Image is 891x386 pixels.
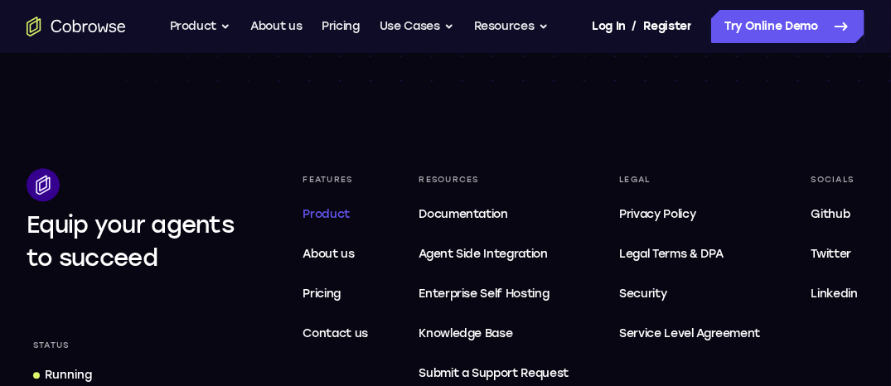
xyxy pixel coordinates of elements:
[811,247,852,261] span: Twitter
[303,287,341,301] span: Pricing
[805,238,864,271] a: Twitter
[303,326,369,340] span: Contact us
[380,10,454,43] button: Use Cases
[619,324,760,344] span: Service Level Agreement
[644,10,692,43] a: Register
[419,207,507,221] span: Documentation
[303,207,351,221] span: Product
[412,198,575,231] a: Documentation
[811,287,858,301] span: Linkedin
[27,17,126,36] a: Go to the home page
[613,168,767,191] div: Legal
[805,277,864,311] a: Linkedin
[297,168,375,191] div: Features
[419,284,569,304] span: Enterprise Self Hosting
[619,287,666,301] span: Security
[419,326,512,340] span: Knowledge Base
[419,244,569,264] span: Agent Side Integration
[613,317,767,350] a: Service Level Agreement
[474,10,549,43] button: Resources
[613,277,767,311] a: Security
[297,238,375,271] a: About us
[632,17,637,36] span: /
[322,10,360,43] a: Pricing
[297,317,375,350] a: Contact us
[412,238,575,271] a: Agent Side Integration
[811,207,850,221] span: Github
[619,247,723,261] span: Legal Terms & DPA
[45,367,92,384] div: Running
[613,238,767,271] a: Legal Terms & DPA
[592,10,625,43] a: Log In
[27,210,234,272] span: Equip your agents to succeed
[297,277,375,311] a: Pricing
[619,207,695,221] span: Privacy Policy
[412,277,575,311] a: Enterprise Self Hosting
[170,10,231,43] button: Product
[250,10,302,43] a: About us
[711,10,864,43] a: Try Online Demo
[412,317,575,350] a: Knowledge Base
[297,198,375,231] a: Product
[805,198,864,231] a: Github
[805,168,864,191] div: Socials
[27,334,76,357] div: Status
[419,364,569,384] span: Submit a Support Request
[412,168,575,191] div: Resources
[303,247,355,261] span: About us
[613,198,767,231] a: Privacy Policy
